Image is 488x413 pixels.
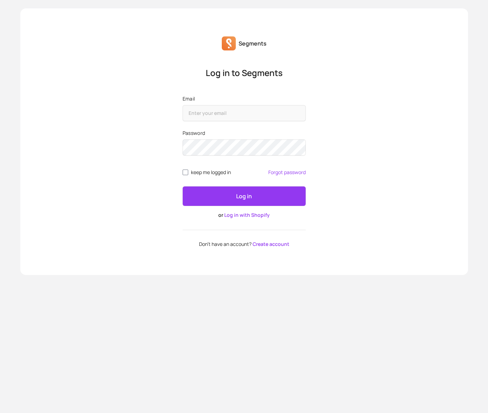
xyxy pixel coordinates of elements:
[224,212,270,218] a: Log in with Shopify
[236,192,252,200] p: Log in
[239,39,267,48] p: Segments
[183,139,306,156] input: Password
[183,130,306,137] label: Password
[183,105,306,121] input: Email
[191,170,231,175] span: keep me logged in
[183,186,306,206] button: Log in
[183,170,188,175] input: remember me
[183,67,306,78] p: Log in to Segments
[253,241,289,247] a: Create account
[268,170,306,175] a: Forgot password
[183,95,306,102] label: Email
[183,241,306,247] p: Don't have an account?
[183,212,306,219] p: or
